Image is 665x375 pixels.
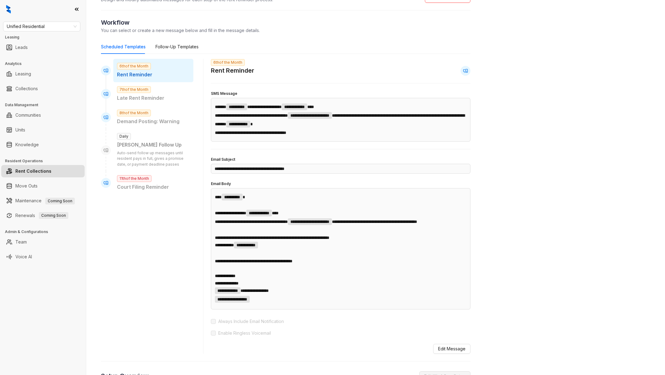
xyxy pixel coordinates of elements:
[101,43,146,50] div: Scheduled Templates
[15,165,51,177] a: Rent Collections
[117,94,190,102] p: Late Rent Reminder
[15,236,27,248] a: Team
[15,139,39,151] a: Knowledge
[15,124,25,136] a: Units
[1,165,85,177] li: Rent Collections
[15,83,38,95] a: Collections
[1,139,85,151] li: Knowledge
[1,109,85,121] li: Communities
[211,91,470,97] h4: SMS Message
[438,345,465,352] span: Edit Message
[1,236,85,248] li: Team
[1,83,85,95] li: Collections
[1,124,85,136] li: Units
[1,180,85,192] li: Move Outs
[117,63,151,70] span: 6th of the Month
[433,344,470,354] button: Edit Message
[5,34,86,40] h3: Leasing
[1,195,85,207] li: Maintenance
[6,5,11,14] img: logo
[1,68,85,80] li: Leasing
[155,43,199,50] div: Follow-Up Templates
[15,251,32,263] a: Voice AI
[1,209,85,222] li: Renewals
[117,71,190,79] p: Rent Reminder
[211,66,254,75] h2: Rent Reminder
[117,150,190,168] p: Auto-send follow up messages until resident pays in full, gives a promise date, or payment deadli...
[117,183,190,191] p: Court Filing Reminder
[117,133,131,140] span: Daily
[45,198,75,204] span: Coming Soon
[15,209,68,222] a: RenewalsComing Soon
[1,41,85,54] li: Leads
[5,158,86,164] h3: Resident Operations
[1,251,85,263] li: Voice AI
[7,22,77,31] span: Unified Residential
[15,180,38,192] a: Move Outs
[5,61,86,67] h3: Analytics
[211,59,245,66] span: 6th of the Month
[15,41,28,54] a: Leads
[117,118,190,125] p: Demand Posting: Warning
[15,109,41,121] a: Communities
[216,330,273,337] span: Enable Ringless Voicemail
[39,212,68,219] span: Coming Soon
[117,175,151,182] span: 11th of the Month
[211,157,470,163] h4: Email Subject
[211,181,470,187] h4: Email Body
[5,229,86,235] h3: Admin & Configurations
[5,102,86,108] h3: Data Management
[117,110,151,116] span: 8th of the Month
[117,141,190,149] div: [PERSON_NAME] Follow Up
[101,18,470,27] h2: Workflow
[117,86,151,93] span: 7th of the Month
[15,68,31,80] a: Leasing
[216,318,286,325] span: Always Include Email Notification
[101,27,470,34] p: You can select or create a new message below and fill in the message details.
